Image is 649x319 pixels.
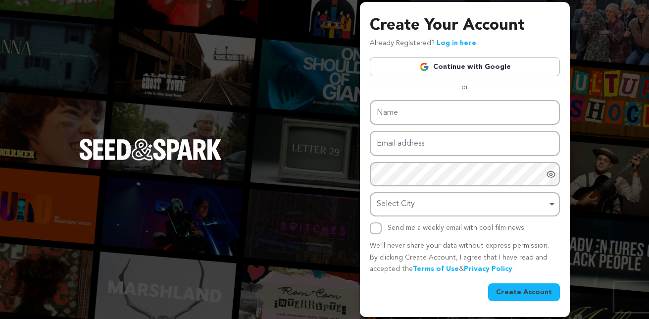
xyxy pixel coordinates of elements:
[370,131,560,156] input: Email address
[79,139,222,160] img: Seed&Spark Logo
[370,100,560,125] input: Name
[79,139,222,180] a: Seed&Spark Homepage
[437,40,476,47] a: Log in here
[546,169,556,179] a: Show password as plain text. Warning: this will display your password on the screen.
[419,62,429,72] img: Google logo
[464,266,512,272] a: Privacy Policy
[370,38,476,50] p: Already Registered?
[370,14,560,38] h3: Create Your Account
[370,57,560,76] a: Continue with Google
[413,266,459,272] a: Terms of Use
[455,82,474,92] span: or
[377,197,547,212] div: Select City
[388,224,524,231] label: Send me a weekly email with cool film news
[488,283,560,301] button: Create Account
[370,240,560,275] p: We’ll never share your data without express permission. By clicking Create Account, I agree that ...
